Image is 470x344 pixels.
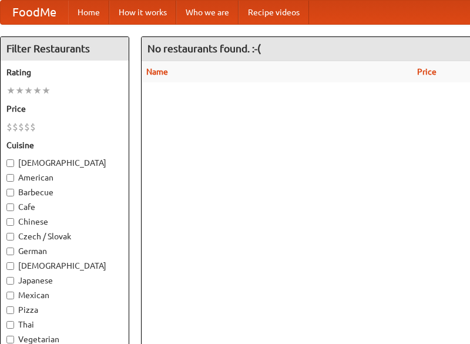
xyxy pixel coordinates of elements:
li: ★ [24,84,33,97]
h5: Price [6,103,123,115]
label: [DEMOGRAPHIC_DATA] [6,260,123,272]
li: $ [24,121,30,133]
a: Name [146,67,168,76]
label: Thai [6,319,123,330]
a: How it works [109,1,176,24]
input: Chinese [6,218,14,226]
h5: Rating [6,66,123,78]
label: Czech / Slovak [6,231,123,242]
li: $ [12,121,18,133]
input: [DEMOGRAPHIC_DATA] [6,262,14,270]
input: [DEMOGRAPHIC_DATA] [6,159,14,167]
a: FoodMe [1,1,68,24]
input: Thai [6,321,14,329]
li: $ [6,121,12,133]
a: Home [68,1,109,24]
input: Barbecue [6,189,14,196]
input: Vegetarian [6,336,14,343]
input: American [6,174,14,182]
a: Who we are [176,1,239,24]
label: Cafe [6,201,123,213]
li: $ [18,121,24,133]
li: ★ [33,84,42,97]
li: ★ [42,84,51,97]
input: Cafe [6,203,14,211]
input: Mexican [6,292,14,299]
label: Barbecue [6,186,123,198]
input: Czech / Slovak [6,233,14,241]
h4: Filter Restaurants [1,37,129,61]
label: American [6,172,123,183]
label: [DEMOGRAPHIC_DATA] [6,157,123,169]
a: Price [417,67,437,76]
input: Japanese [6,277,14,285]
li: $ [30,121,36,133]
label: Pizza [6,304,123,316]
label: Mexican [6,289,123,301]
label: Japanese [6,275,123,286]
ng-pluralize: No restaurants found. :-( [147,43,261,54]
label: German [6,245,123,257]
li: ★ [15,84,24,97]
h5: Cuisine [6,139,123,151]
input: German [6,248,14,255]
input: Pizza [6,306,14,314]
li: ★ [6,84,15,97]
label: Chinese [6,216,123,228]
a: Recipe videos [239,1,309,24]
